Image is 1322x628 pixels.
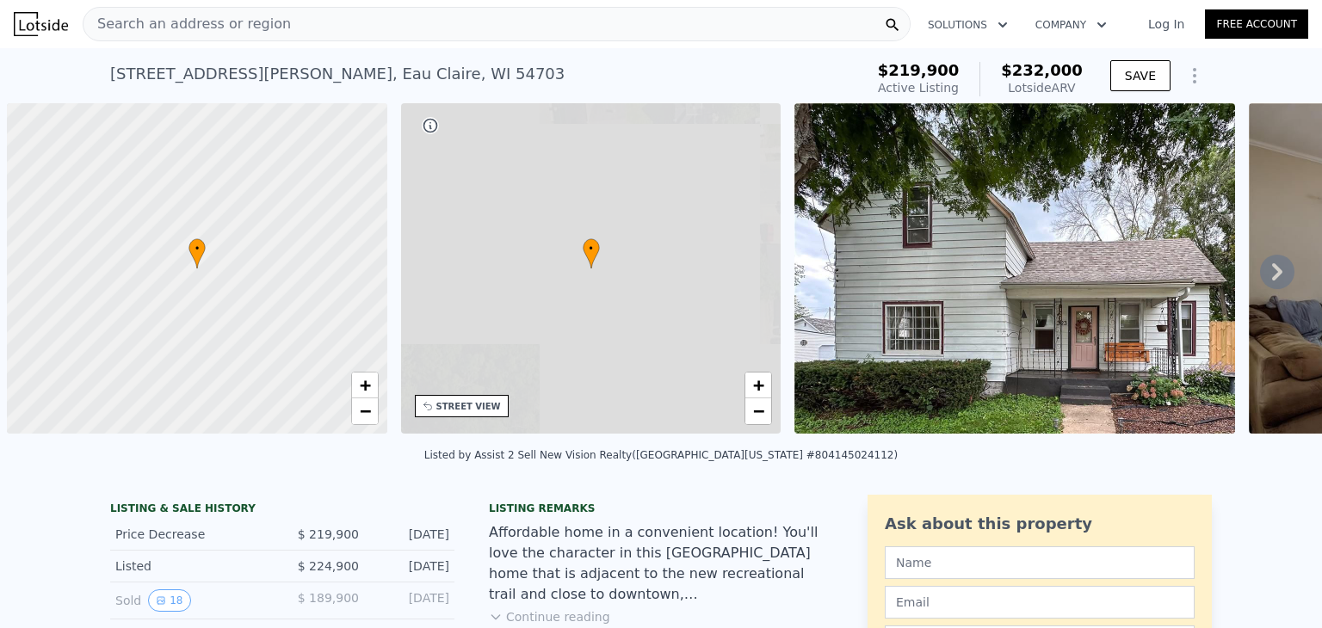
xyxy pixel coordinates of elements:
[352,398,378,424] a: Zoom out
[489,502,833,515] div: Listing remarks
[885,512,1195,536] div: Ask about this property
[885,586,1195,619] input: Email
[878,61,960,79] span: $219,900
[914,9,1022,40] button: Solutions
[110,502,454,519] div: LISTING & SALE HISTORY
[1001,79,1083,96] div: Lotside ARV
[115,526,269,543] div: Price Decrease
[373,526,449,543] div: [DATE]
[298,591,359,605] span: $ 189,900
[885,546,1195,579] input: Name
[373,557,449,575] div: [DATE]
[753,400,764,422] span: −
[878,81,959,95] span: Active Listing
[359,374,370,396] span: +
[583,241,600,256] span: •
[1127,15,1205,33] a: Log In
[424,449,898,461] div: Listed by Assist 2 Sell New Vision Realty ([GEOGRAPHIC_DATA][US_STATE] #804145024112)
[489,608,610,625] button: Continue reading
[148,589,190,612] button: View historical data
[1001,61,1083,79] span: $232,000
[359,400,370,422] span: −
[794,103,1235,434] img: Sale: 167682691 Parcel: 105526449
[115,557,269,575] div: Listed
[352,372,378,398] a: Zoom in
[753,374,764,396] span: +
[583,238,600,268] div: •
[188,241,206,256] span: •
[83,14,291,34] span: Search an address or region
[110,62,565,86] div: [STREET_ADDRESS][PERSON_NAME] , Eau Claire , WI 54703
[373,589,449,612] div: [DATE]
[188,238,206,268] div: •
[1177,58,1212,93] button: Show Options
[489,522,833,605] div: Affordable home in a convenient location! You'll love the character in this [GEOGRAPHIC_DATA] hom...
[745,398,771,424] a: Zoom out
[298,559,359,573] span: $ 224,900
[298,527,359,541] span: $ 219,900
[1205,9,1308,39] a: Free Account
[115,589,269,612] div: Sold
[1022,9,1121,40] button: Company
[745,372,771,398] a: Zoom in
[1110,60,1171,91] button: SAVE
[436,400,501,413] div: STREET VIEW
[14,12,68,36] img: Lotside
